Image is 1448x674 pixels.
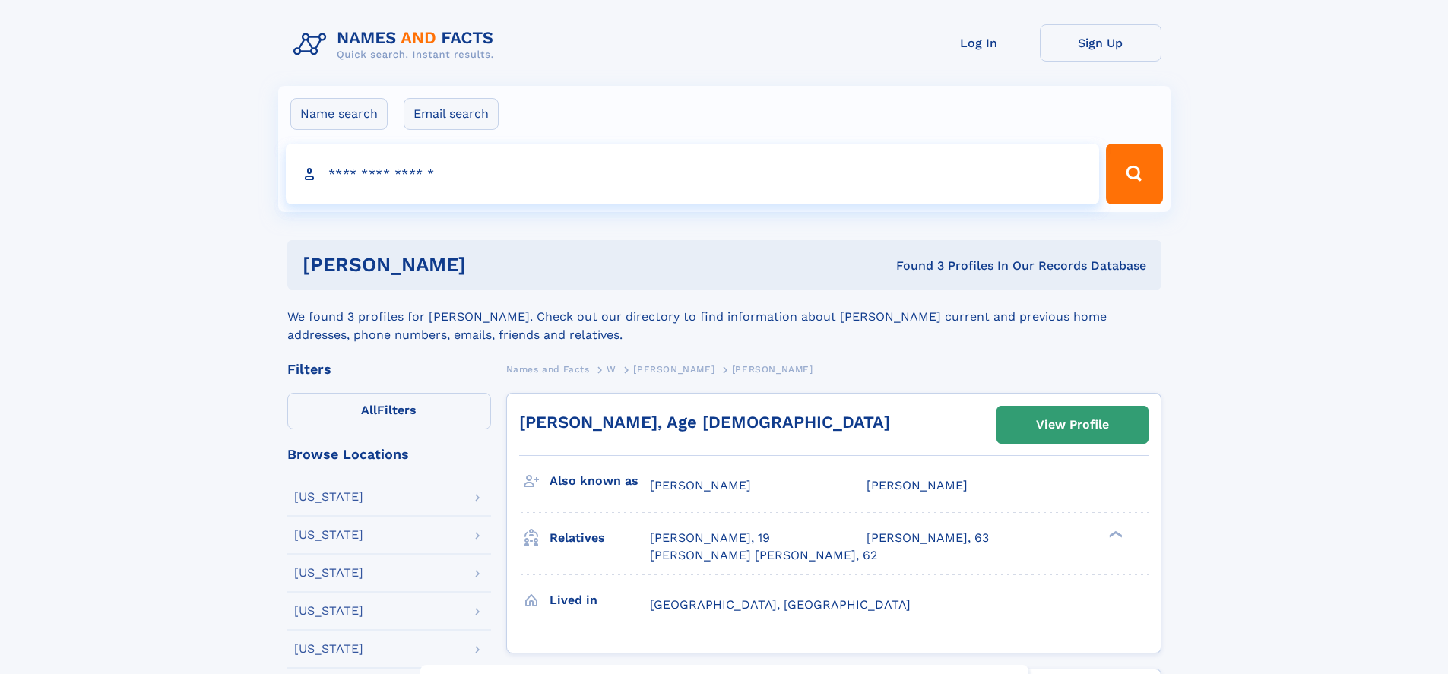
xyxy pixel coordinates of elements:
[550,525,650,551] h3: Relatives
[1105,530,1123,540] div: ❯
[550,468,650,494] h3: Also known as
[294,567,363,579] div: [US_STATE]
[287,290,1161,344] div: We found 3 profiles for [PERSON_NAME]. Check out our directory to find information about [PERSON_...
[361,403,377,417] span: All
[1106,144,1162,204] button: Search Button
[1040,24,1161,62] a: Sign Up
[287,362,491,376] div: Filters
[294,605,363,617] div: [US_STATE]
[867,530,989,546] a: [PERSON_NAME], 63
[918,24,1040,62] a: Log In
[287,448,491,461] div: Browse Locations
[607,364,616,375] span: W
[650,478,751,492] span: [PERSON_NAME]
[997,407,1148,443] a: View Profile
[607,359,616,378] a: W
[294,491,363,503] div: [US_STATE]
[650,530,770,546] a: [PERSON_NAME], 19
[294,529,363,541] div: [US_STATE]
[294,643,363,655] div: [US_STATE]
[650,597,911,612] span: [GEOGRAPHIC_DATA], [GEOGRAPHIC_DATA]
[732,364,813,375] span: [PERSON_NAME]
[681,258,1146,274] div: Found 3 Profiles In Our Records Database
[286,144,1100,204] input: search input
[303,255,681,274] h1: [PERSON_NAME]
[290,98,388,130] label: Name search
[550,587,650,613] h3: Lived in
[633,364,714,375] span: [PERSON_NAME]
[650,547,877,564] a: [PERSON_NAME] [PERSON_NAME], 62
[1036,407,1109,442] div: View Profile
[633,359,714,378] a: [PERSON_NAME]
[519,413,890,432] a: [PERSON_NAME], Age [DEMOGRAPHIC_DATA]
[404,98,499,130] label: Email search
[287,24,506,65] img: Logo Names and Facts
[867,478,968,492] span: [PERSON_NAME]
[287,393,491,429] label: Filters
[506,359,590,378] a: Names and Facts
